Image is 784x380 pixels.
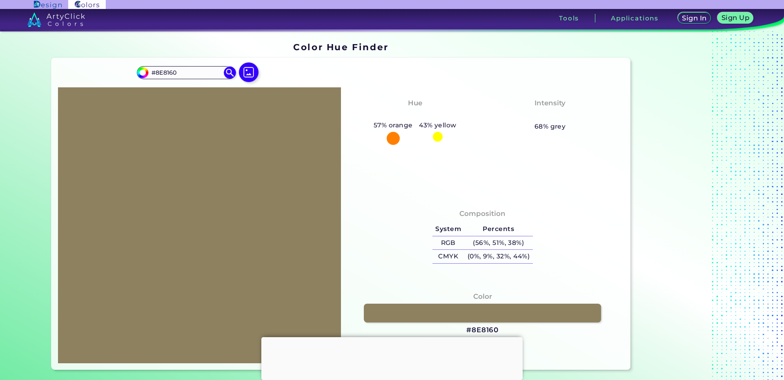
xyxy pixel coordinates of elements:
[224,67,236,79] img: icon search
[261,337,523,378] iframe: Advertisement
[535,97,566,109] h4: Intensity
[679,13,709,23] a: Sign In
[27,12,85,27] img: logo_artyclick_colors_white.svg
[535,121,566,132] h5: 68% grey
[466,325,499,335] h3: #8E8160
[293,41,388,53] h1: Color Hue Finder
[384,110,446,120] h3: Orange-Yellow
[723,15,748,21] h5: Sign Up
[432,250,464,263] h5: CMYK
[148,67,224,78] input: type color..
[408,97,422,109] h4: Hue
[464,236,533,250] h5: (56%, 51%, 38%)
[370,120,416,131] h5: 57% orange
[611,15,659,21] h3: Applications
[634,39,736,373] iframe: Advertisement
[473,291,492,302] h4: Color
[432,222,464,236] h5: System
[459,208,506,220] h4: Composition
[464,250,533,263] h5: (0%, 9%, 32%, 44%)
[464,222,533,236] h5: Percents
[559,15,579,21] h3: Tools
[239,62,258,82] img: icon picture
[683,15,705,21] h5: Sign In
[416,120,459,131] h5: 43% yellow
[432,236,464,250] h5: RGB
[719,13,752,23] a: Sign Up
[34,1,61,9] img: ArtyClick Design logo
[535,110,566,120] h3: Pastel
